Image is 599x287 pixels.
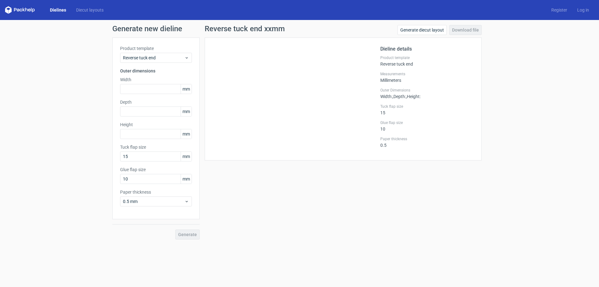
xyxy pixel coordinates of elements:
[123,198,184,205] span: 0.5 mm
[205,25,285,32] h1: Reverse tuck end xxmm
[406,94,421,99] span: , Height :
[120,99,192,105] label: Depth
[380,55,474,60] label: Product template
[120,166,192,173] label: Glue flap size
[181,152,192,161] span: mm
[71,7,109,13] a: Diecut layouts
[380,104,474,109] label: Tuck flap size
[380,120,474,125] label: Glue flap size
[572,7,594,13] a: Log in
[380,136,474,148] div: 0.5
[392,94,406,99] span: , Depth :
[380,104,474,115] div: 15
[120,189,192,195] label: Paper thickness
[380,88,474,93] label: Outer Dimensions
[380,72,474,77] label: Measurements
[120,68,192,74] h3: Outer dimensions
[181,174,192,184] span: mm
[380,136,474,141] label: Paper thickness
[120,77,192,83] label: Width
[380,72,474,83] div: Millimeters
[380,45,474,53] h2: Dieline details
[112,25,487,32] h1: Generate new dieline
[123,55,184,61] span: Reverse tuck end
[397,25,447,35] a: Generate diecut layout
[380,55,474,67] div: Reverse tuck end
[380,94,392,99] span: Width :
[181,84,192,94] span: mm
[120,45,192,52] label: Product template
[45,7,71,13] a: Dielines
[181,107,192,116] span: mm
[120,121,192,128] label: Height
[380,120,474,131] div: 10
[546,7,572,13] a: Register
[120,144,192,150] label: Tuck flap size
[181,129,192,139] span: mm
